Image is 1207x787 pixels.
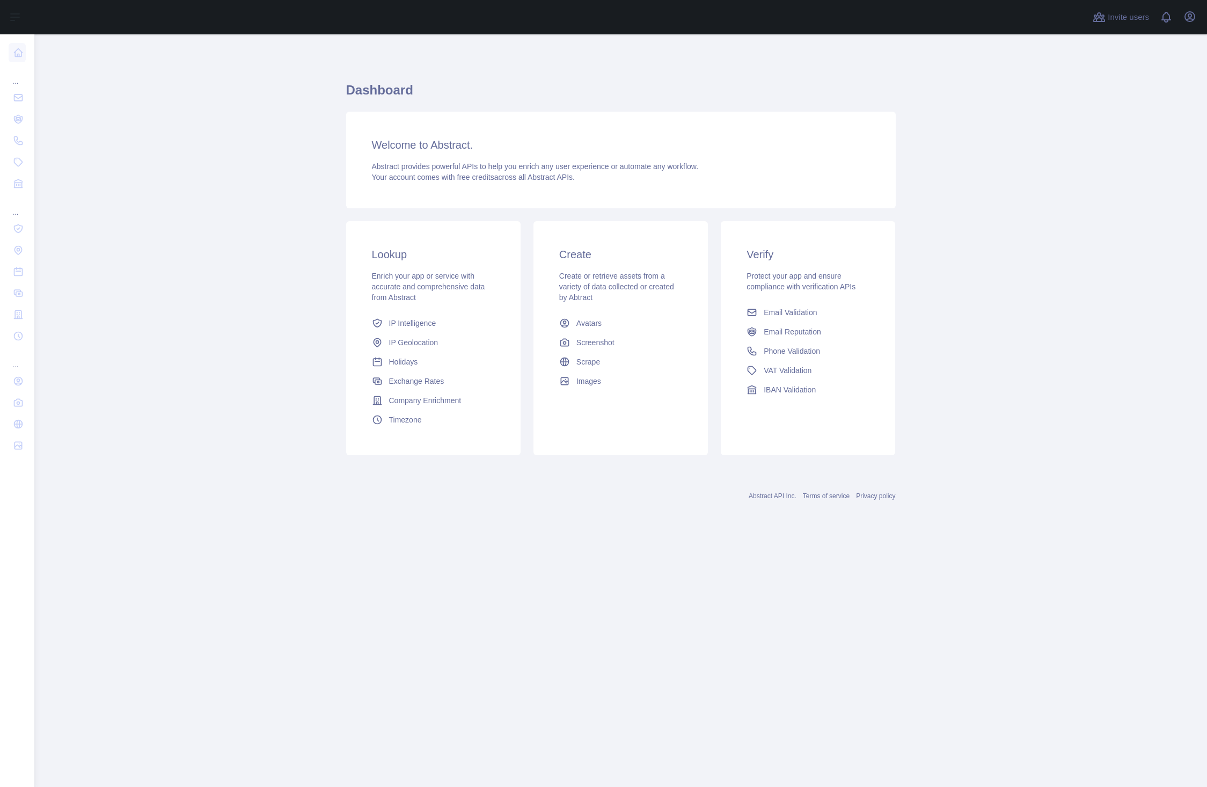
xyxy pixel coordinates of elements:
[372,173,575,181] span: Your account comes with across all Abstract APIs.
[389,376,444,387] span: Exchange Rates
[555,371,686,391] a: Images
[555,333,686,352] a: Screenshot
[389,337,438,348] span: IP Geolocation
[372,162,699,171] span: Abstract provides powerful APIs to help you enrich any user experience or automate any workflow.
[372,137,870,152] h3: Welcome to Abstract.
[389,414,422,425] span: Timezone
[747,247,869,262] h3: Verify
[803,492,850,500] a: Terms of service
[372,272,485,302] span: Enrich your app or service with accurate and comprehensive data from Abstract
[742,322,874,341] a: Email Reputation
[1091,9,1151,26] button: Invite users
[368,333,499,352] a: IP Geolocation
[346,82,896,107] h1: Dashboard
[742,380,874,399] a: IBAN Validation
[368,352,499,371] a: Holidays
[368,391,499,410] a: Company Enrichment
[576,318,602,329] span: Avatars
[457,173,494,181] span: free credits
[389,356,418,367] span: Holidays
[747,272,855,291] span: Protect your app and ensure compliance with verification APIs
[856,492,895,500] a: Privacy policy
[372,247,495,262] h3: Lookup
[1108,11,1149,24] span: Invite users
[368,371,499,391] a: Exchange Rates
[576,376,601,387] span: Images
[389,318,436,329] span: IP Intelligence
[576,356,600,367] span: Scrape
[764,384,816,395] span: IBAN Validation
[764,326,821,337] span: Email Reputation
[389,395,462,406] span: Company Enrichment
[742,341,874,361] a: Phone Validation
[764,346,820,356] span: Phone Validation
[555,314,686,333] a: Avatars
[742,361,874,380] a: VAT Validation
[9,195,26,217] div: ...
[559,247,682,262] h3: Create
[368,410,499,429] a: Timezone
[9,348,26,369] div: ...
[764,307,817,318] span: Email Validation
[576,337,615,348] span: Screenshot
[555,352,686,371] a: Scrape
[559,272,674,302] span: Create or retrieve assets from a variety of data collected or created by Abtract
[368,314,499,333] a: IP Intelligence
[749,492,796,500] a: Abstract API Inc.
[764,365,811,376] span: VAT Validation
[9,64,26,86] div: ...
[742,303,874,322] a: Email Validation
